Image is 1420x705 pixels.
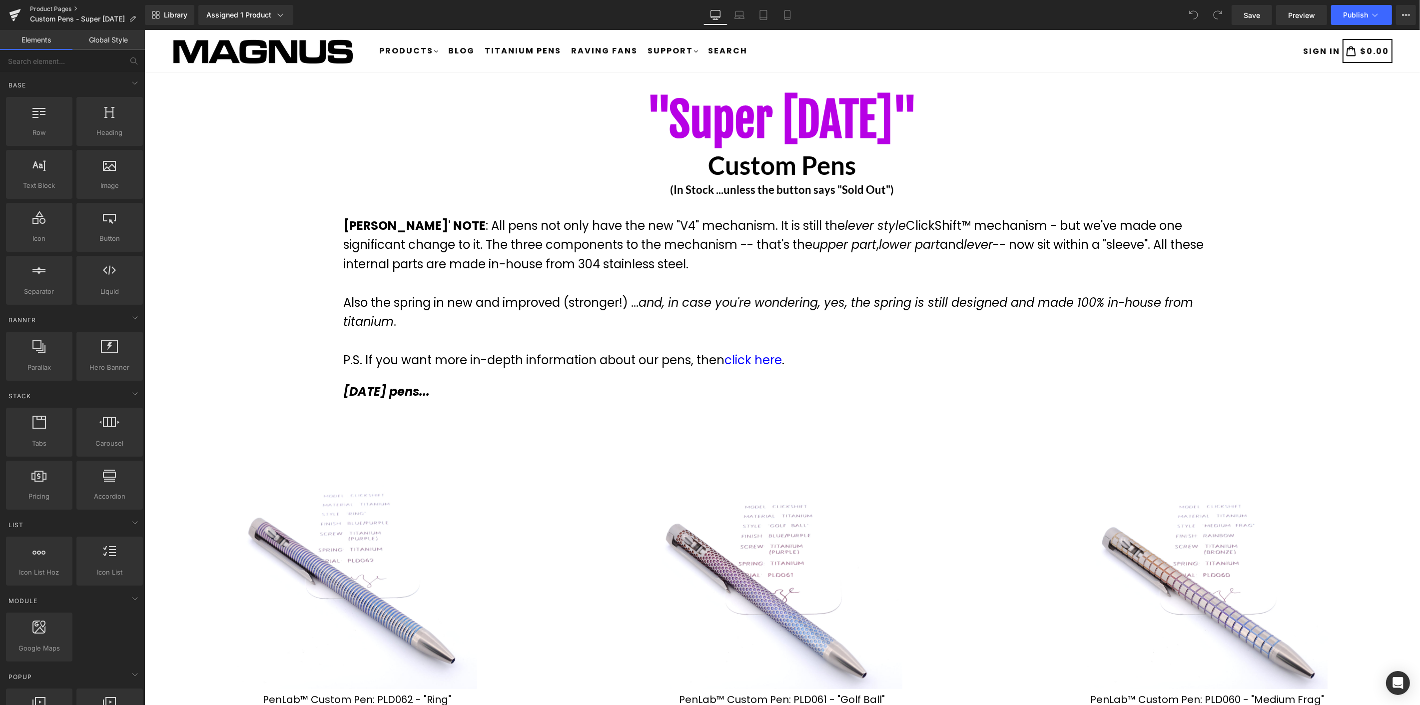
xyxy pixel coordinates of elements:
[518,419,758,660] img: PenLab™ Custom Pen: PLD061 -
[7,596,38,606] span: Module
[9,127,69,138] span: Row
[1184,5,1204,25] button: Undo
[503,61,773,119] span: "Super [DATE]"
[145,5,194,25] a: New Library
[1208,5,1228,25] button: Redo
[206,10,285,20] div: Assigned 1 Product
[564,120,712,150] b: Custom Pens
[668,206,732,223] i: upper part
[734,206,795,223] i: lower part
[1159,15,1196,27] a: SIGN IN
[580,322,638,338] a: click here
[7,315,37,325] span: Banner
[7,391,32,401] span: Stack
[1159,15,1196,26] span: SIGN IN
[9,643,69,654] span: Google Maps
[199,353,285,370] strong: [DATE] pens...
[1396,5,1416,25] button: More
[526,153,750,166] strong: (In Stock ...unless the button says "Sold Out")
[72,30,145,50] a: Global Style
[819,206,848,223] i: lever
[946,664,1180,676] a: PenLab™ Custom Pen: PLD060 - "Medium Frag"
[9,491,69,502] span: Pricing
[9,286,69,297] span: Separator
[9,438,69,449] span: Tabs
[79,286,140,297] span: Liquid
[9,233,69,244] span: Icon
[30,15,125,23] span: Custom Pens - Super [DATE]
[199,186,1077,340] div: : All pens not only have the new "V4" mechanism. It is still the ClickShift™ mechanism - but we'v...
[9,567,69,578] span: Icon List Hoz
[7,520,24,530] span: List
[30,5,145,13] a: Product Pages
[701,187,761,204] i: lever style
[943,419,1183,660] img: PenLab™ Custom Pen: PLD060 -
[1288,10,1315,20] span: Preview
[775,5,799,25] a: Mobile
[79,180,140,191] span: Image
[1216,15,1245,26] span: $0.00
[79,233,140,244] span: Button
[79,491,140,502] span: Accordion
[79,127,140,138] span: Heading
[199,187,341,204] strong: [PERSON_NAME]' NOTE
[92,419,333,660] img: PenLab™ Custom Pen: PLD062 -
[118,664,307,676] a: PenLab™ Custom Pen: PLD062 - "Ring"
[27,4,210,37] img: Magnus Store
[1386,671,1410,695] div: Open Intercom Messenger
[1331,5,1392,25] button: Publish
[1343,11,1368,19] span: Publish
[79,438,140,449] span: Carousel
[9,362,69,373] span: Parallax
[79,362,140,373] span: Hero Banner
[79,567,140,578] span: Icon List
[7,672,33,682] span: Popup
[751,5,775,25] a: Tablet
[9,180,69,191] span: Text Block
[199,301,1077,340] div: P.S. If you want more in-depth information about our pens, then .
[535,664,740,676] a: PenLab™ Custom Pen: PLD061 - "Golf Ball"
[7,80,27,90] span: Base
[164,10,187,19] span: Library
[727,5,751,25] a: Laptop
[199,264,1049,300] i: and, in case you're wondering, yes, the spring is still designed and made 100% in-house from tita...
[1244,10,1260,20] span: Save
[1276,5,1327,25] a: Preview
[704,5,727,25] a: Desktop
[1198,9,1248,33] a: $0.00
